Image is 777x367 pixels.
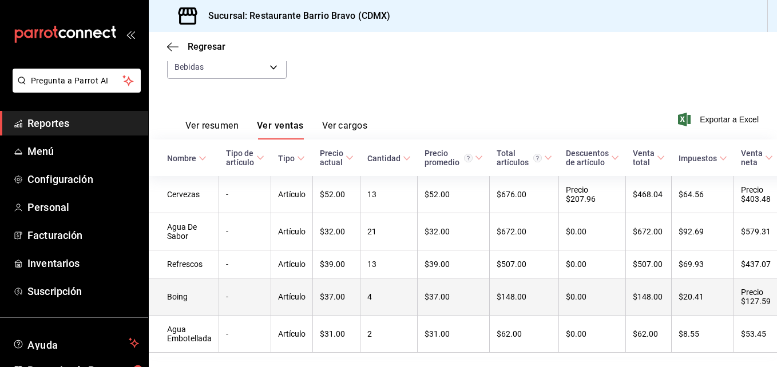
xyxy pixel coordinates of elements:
[418,278,490,316] td: $37.00
[313,278,360,316] td: $37.00
[559,176,626,213] td: Precio $207.96
[219,278,271,316] td: -
[672,213,734,250] td: $92.69
[27,257,80,269] font: Inventarios
[313,213,360,250] td: $32.00
[566,149,609,167] div: Descuentos de artículo
[626,316,672,353] td: $62.00
[418,316,490,353] td: $31.00
[672,176,734,213] td: $64.56
[633,149,655,167] div: Venta total
[31,75,123,87] span: Pregunta a Parrot AI
[490,250,559,278] td: $507.00
[313,176,360,213] td: $52.00
[626,278,672,316] td: $148.00
[367,154,401,163] div: Cantidad
[149,316,219,353] td: Agua Embotellada
[322,120,368,139] button: Ver cargos
[741,149,763,167] div: Venta neta
[559,316,626,353] td: $0.00
[149,176,219,213] td: Cervezas
[219,213,271,250] td: -
[27,201,69,213] font: Personal
[278,154,305,163] span: Tipo
[167,154,196,163] div: Nombre
[680,113,759,126] button: Exportar a Excel
[367,154,411,163] span: Cantidad
[497,149,529,167] font: Total artículos
[149,250,219,278] td: Refrescos
[626,213,672,250] td: $672.00
[418,176,490,213] td: $52.00
[278,154,295,163] div: Tipo
[425,149,483,167] span: Precio promedio
[559,250,626,278] td: $0.00
[27,229,82,241] font: Facturación
[533,154,542,162] svg: El total de artículos considera cambios de precios en los artículos, así como costos adicionales ...
[257,120,304,131] font: Ver ventas
[219,176,271,213] td: -
[320,149,343,167] div: Precio actual
[672,316,734,353] td: $8.55
[700,115,759,124] font: Exportar a Excel
[313,316,360,353] td: $31.00
[559,213,626,250] td: $0.00
[226,149,254,167] div: Tipo de artículo
[464,154,473,162] svg: Precio promedio = Total artículos / cantidad
[313,250,360,278] td: $39.00
[490,278,559,316] td: $148.00
[360,278,418,316] td: 4
[126,30,135,39] button: open_drawer_menu
[219,316,271,353] td: -
[199,9,390,23] h3: Sucursal: Restaurante Barrio Bravo (CDMX)
[626,250,672,278] td: $507.00
[679,154,727,163] span: Impuestos
[490,176,559,213] td: $676.00
[320,149,354,167] span: Precio actual
[175,61,204,73] span: Bebidas
[490,316,559,353] td: $62.00
[741,149,773,167] span: Venta neta
[626,176,672,213] td: $468.04
[360,176,418,213] td: 13
[185,120,367,139] div: Pestañas de navegación
[271,250,313,278] td: Artículo
[633,149,665,167] span: Venta total
[167,41,225,52] button: Regresar
[271,316,313,353] td: Artículo
[566,149,619,167] span: Descuentos de artículo
[27,336,124,350] span: Ayuda
[497,149,552,167] span: Total artículos
[226,149,264,167] span: Tipo de artículo
[672,278,734,316] td: $20.41
[219,250,271,278] td: -
[188,41,225,52] span: Regresar
[167,154,207,163] span: Nombre
[679,154,717,163] div: Impuestos
[185,120,239,139] button: Ver resumen
[360,250,418,278] td: 13
[27,117,69,129] font: Reportes
[271,176,313,213] td: Artículo
[360,316,418,353] td: 2
[418,213,490,250] td: $32.00
[27,145,54,157] font: Menú
[271,213,313,250] td: Artículo
[13,69,141,93] button: Pregunta a Parrot AI
[559,278,626,316] td: $0.00
[8,83,141,95] a: Pregunta a Parrot AI
[27,173,93,185] font: Configuración
[149,213,219,250] td: Agua De Sabor
[27,285,82,297] font: Suscripción
[672,250,734,278] td: $69.93
[425,149,459,167] font: Precio promedio
[360,213,418,250] td: 21
[418,250,490,278] td: $39.00
[490,213,559,250] td: $672.00
[271,278,313,316] td: Artículo
[149,278,219,316] td: Boing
